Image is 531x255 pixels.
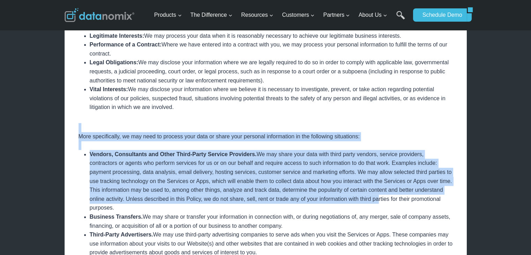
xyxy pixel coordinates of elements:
[90,214,143,220] strong: Business Transfers.
[79,132,453,141] div: More specifically, we may need to process your data or share your personal information in the fol...
[323,10,350,20] span: Partners
[90,151,257,157] strong: Vendors, Consultants and Other Third-Party Service Providers.
[90,31,453,41] li: We may process your data when it is reasonably necessary to achieve our legitimate business inter...
[241,10,273,20] span: Resources
[65,8,134,22] img: Datanomix
[190,10,233,20] span: The Difference
[151,4,410,27] nav: Primary Navigation
[90,86,128,92] strong: Vital Interests:
[90,59,139,65] strong: Legal Obligations:
[90,42,162,48] strong: Performance of a Contract:
[90,232,153,238] strong: Third-Party Advertisers.
[396,11,405,27] a: Search
[359,10,387,20] span: About Us
[90,33,144,39] strong: Legitimate Interests:
[90,40,453,58] li: Where we have entered into a contract with you, we may process your personal information to fulfi...
[90,85,453,112] li: We may disclose your information where we believe it is necessary to investigate, prevent, or tak...
[90,58,453,85] li: We may disclose your information where we are legally required to do so in order to comply with a...
[154,10,182,20] span: Products
[90,212,453,230] li: We may share or transfer your information in connection with, or during negotiations of, any merg...
[413,8,467,22] a: Schedule Demo
[282,10,315,20] span: Customers
[90,150,453,212] li: We may share your data with third party vendors, service providers, contractors or agents who per...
